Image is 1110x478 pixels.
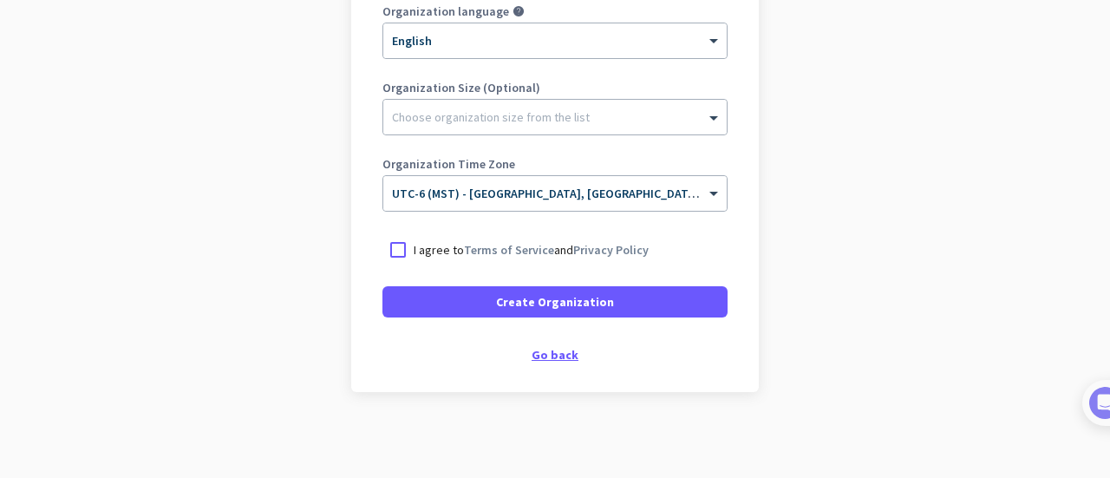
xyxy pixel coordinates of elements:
[382,349,728,361] div: Go back
[464,242,554,258] a: Terms of Service
[496,293,614,311] span: Create Organization
[382,286,728,318] button: Create Organization
[382,5,509,17] label: Organization language
[382,158,728,170] label: Organization Time Zone
[513,5,525,17] i: help
[382,82,728,94] label: Organization Size (Optional)
[573,242,649,258] a: Privacy Policy
[414,241,649,259] p: I agree to and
